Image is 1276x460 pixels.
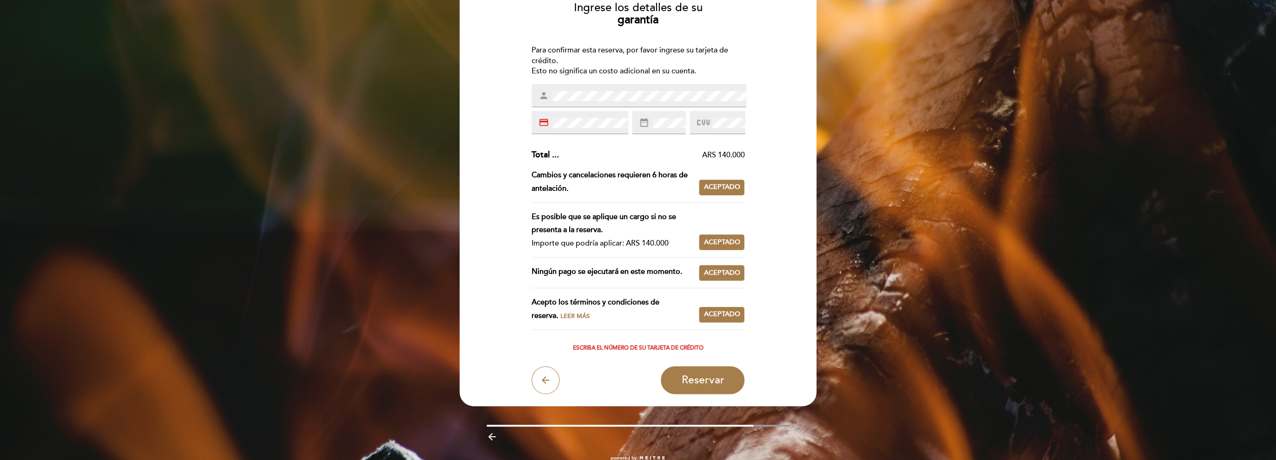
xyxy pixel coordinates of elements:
b: garantía [618,13,658,26]
span: Reservar [681,374,724,387]
div: Cambios y cancelaciones requieren 6 horas de antelación. [532,168,699,195]
i: arrow_backward [487,431,498,442]
button: Aceptado [699,234,744,250]
span: Ingrese los detalles de su [574,1,703,14]
i: arrow_back [540,375,551,386]
div: Ningún pago se ejecutará en este momento. [532,265,699,281]
button: Aceptado [699,265,744,281]
div: Escriba el número de su tarjeta de crédito [532,345,745,351]
i: date_range [639,117,649,128]
span: Leer más [560,312,590,320]
div: Importe que podría aplicar: ARS 140.000 [532,237,692,250]
div: Para confirmar esta reserva, por favor ingrese su tarjeta de crédito. Esto no significa un costo ... [532,45,745,77]
button: Reservar [661,366,744,394]
div: Acepto los términos y condiciones de reserva. [532,296,699,323]
span: Total ... [532,149,559,160]
i: person [539,91,549,101]
span: Aceptado [704,268,740,278]
button: Aceptado [699,180,744,195]
span: Aceptado [704,238,740,247]
button: arrow_back [532,366,559,394]
div: ARS 140.000 [559,150,745,161]
div: Es posible que se aplique un cargo si no se presenta a la reserva. [532,210,692,237]
span: Aceptado [704,182,740,192]
i: credit_card [539,117,549,128]
button: Aceptado [699,307,744,323]
span: Aceptado [704,310,740,319]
